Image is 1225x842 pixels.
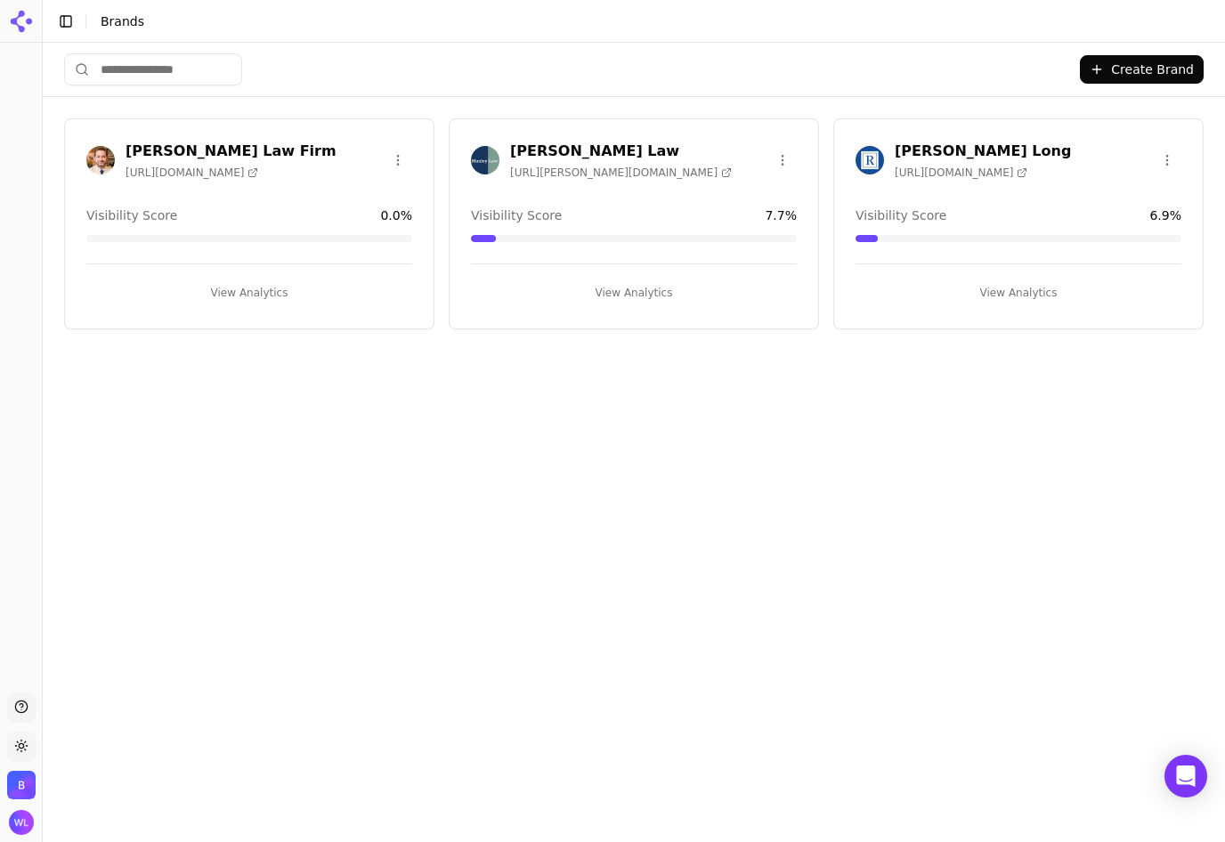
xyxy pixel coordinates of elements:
span: 0.0 % [380,206,412,224]
span: [URL][DOMAIN_NAME] [895,166,1027,180]
nav: breadcrumb [101,12,1175,30]
span: [URL][PERSON_NAME][DOMAIN_NAME] [510,166,732,180]
img: Giddens Law Firm [86,146,115,174]
span: 7.7 % [765,206,797,224]
span: Visibility Score [86,206,177,224]
div: Open Intercom Messenger [1164,755,1207,797]
img: Wendy Lindars [9,810,34,835]
button: View Analytics [856,279,1181,307]
button: View Analytics [86,279,412,307]
span: Visibility Score [856,206,946,224]
h3: [PERSON_NAME] Law Firm [126,141,337,162]
img: Regan Zambri Long [856,146,884,174]
button: Open organization switcher [7,771,36,799]
img: Bob Agency [7,771,36,799]
span: [URL][DOMAIN_NAME] [126,166,258,180]
button: View Analytics [471,279,797,307]
h3: [PERSON_NAME] Long [895,141,1071,162]
span: Brands [101,14,144,28]
button: Create Brand [1080,55,1204,84]
h3: [PERSON_NAME] Law [510,141,732,162]
span: 6.9 % [1149,206,1181,224]
span: Visibility Score [471,206,562,224]
img: Munley Law [471,146,499,174]
button: Open user button [9,810,34,835]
